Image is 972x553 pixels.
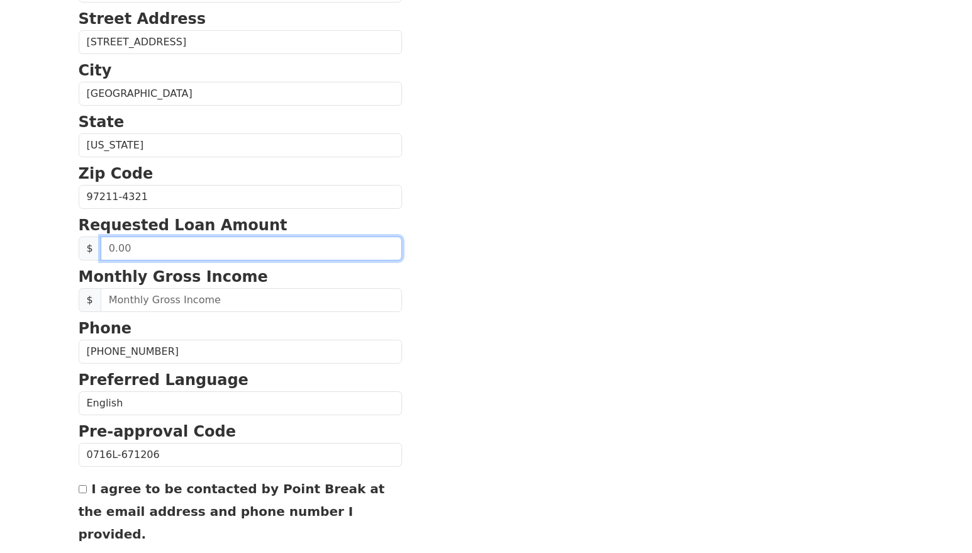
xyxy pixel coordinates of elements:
[79,423,237,440] strong: Pre-approval Code
[79,165,154,182] strong: Zip Code
[79,10,206,28] strong: Street Address
[79,113,125,131] strong: State
[79,265,402,288] p: Monthly Gross Income
[79,82,402,106] input: City
[101,237,402,260] input: 0.00
[101,288,402,312] input: Monthly Gross Income
[79,340,402,364] input: Phone
[79,443,402,467] input: Pre-approval Code
[79,185,402,209] input: Zip Code
[79,481,385,542] label: I agree to be contacted by Point Break at the email address and phone number I provided.
[79,288,101,312] span: $
[79,320,132,337] strong: Phone
[79,371,249,389] strong: Preferred Language
[79,216,288,234] strong: Requested Loan Amount
[79,30,402,54] input: Street Address
[79,62,112,79] strong: City
[79,237,101,260] span: $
